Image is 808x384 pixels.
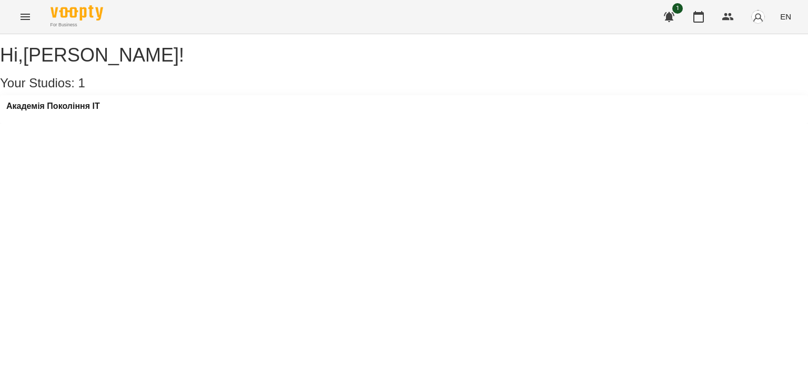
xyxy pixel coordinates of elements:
[50,22,103,28] span: For Business
[50,5,103,21] img: Voopty Logo
[776,7,795,26] button: EN
[780,11,791,22] span: EN
[78,76,85,90] span: 1
[6,102,100,111] a: Академія Покоління ІТ
[751,9,765,24] img: avatar_s.png
[13,4,38,29] button: Menu
[672,3,683,14] span: 1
